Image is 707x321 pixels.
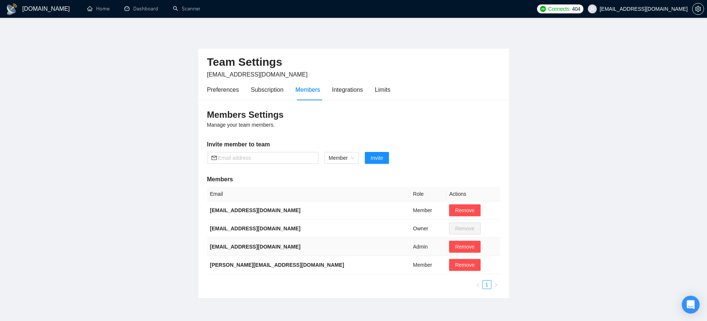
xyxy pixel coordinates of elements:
[210,244,301,250] b: [EMAIL_ADDRESS][DOMAIN_NAME]
[251,85,284,94] div: Subscription
[210,207,301,213] b: [EMAIL_ADDRESS][DOMAIN_NAME]
[446,187,500,201] th: Actions
[455,243,474,251] span: Remove
[548,5,570,13] span: Connects:
[540,6,546,12] img: upwork-logo.png
[482,280,491,289] li: 1
[491,280,500,289] button: right
[365,152,389,164] button: Invite
[682,296,700,314] div: Open Intercom Messenger
[693,6,704,12] span: setting
[207,85,239,94] div: Preferences
[210,262,344,268] b: [PERSON_NAME][EMAIL_ADDRESS][DOMAIN_NAME]
[207,55,500,70] h2: Team Settings
[207,187,410,201] th: Email
[207,122,275,128] span: Manage your team members.
[692,3,704,15] button: setting
[449,204,480,216] button: Remove
[87,6,109,12] a: homeHome
[375,85,390,94] div: Limits
[410,220,446,238] td: Owner
[207,140,500,149] h5: Invite member to team
[295,85,320,94] div: Members
[207,71,308,78] span: [EMAIL_ADDRESS][DOMAIN_NAME]
[483,281,491,289] a: 1
[410,238,446,256] td: Admin
[212,155,217,160] span: mail
[207,175,500,184] h5: Members
[491,280,500,289] li: Next Page
[6,3,18,15] img: logo
[173,6,200,12] a: searchScanner
[474,280,482,289] button: left
[455,261,474,269] span: Remove
[124,6,158,12] a: dashboardDashboard
[449,241,480,253] button: Remove
[410,256,446,274] td: Member
[455,206,474,214] span: Remove
[410,187,446,201] th: Role
[332,85,363,94] div: Integrations
[590,6,595,12] span: user
[474,280,482,289] li: Previous Page
[476,283,480,287] span: left
[449,259,480,271] button: Remove
[692,6,704,12] a: setting
[218,154,314,162] input: Email address
[410,201,446,220] td: Member
[210,226,301,231] b: [EMAIL_ADDRESS][DOMAIN_NAME]
[207,109,500,121] h3: Members Settings
[371,154,383,162] span: Invite
[572,5,580,13] span: 404
[329,152,354,163] span: Member
[494,283,498,287] span: right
